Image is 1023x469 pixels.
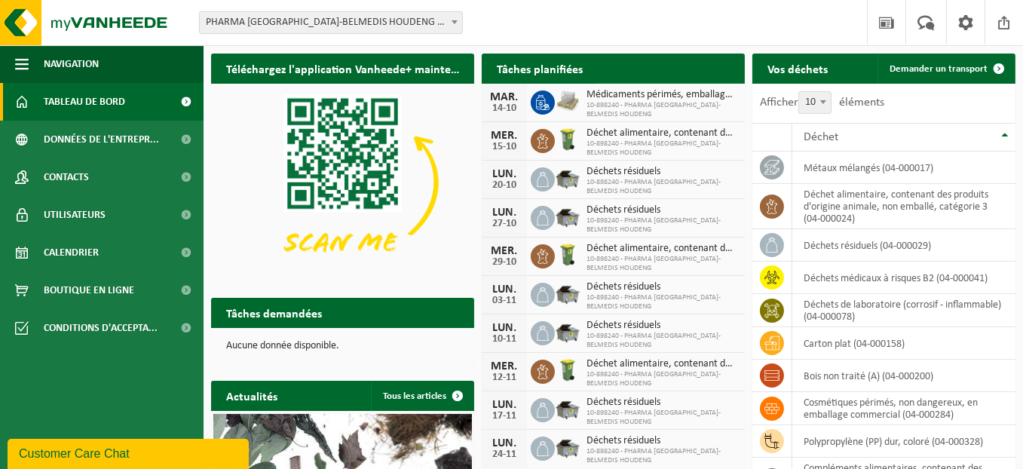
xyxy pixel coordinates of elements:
span: 10-898240 - PHARMA [GEOGRAPHIC_DATA]-BELMEDIS HOUDENG [587,332,737,350]
img: WB-5000-GAL-GY-01 [555,204,580,229]
div: 15-10 [489,142,519,152]
td: cosmétiques périmés, non dangereux, en emballage commercial (04-000284) [792,392,1015,425]
img: WB-0140-HPE-GN-50 [555,127,580,152]
span: Déchets résiduels [587,435,737,447]
div: 10-11 [489,334,519,345]
img: Download de VHEPlus App [211,84,474,281]
h2: Vos déchets [752,54,843,83]
div: 17-11 [489,411,519,421]
img: LP-PA-00000-WDN-11 [555,88,580,114]
span: Déchet alimentaire, contenant des produits d'origine animale, non emballé, catég... [587,358,737,370]
div: LUN. [489,284,519,296]
td: déchets de laboratoire (corrosif - inflammable) (04-000078) [792,294,1015,327]
div: 29-10 [489,257,519,268]
a: Demander un transport [878,54,1014,84]
td: déchets médicaux à risques B2 (04-000041) [792,262,1015,294]
span: Médicaments périmés, emballage commercial,non dangereux(industriel) [587,89,737,101]
div: MER. [489,130,519,142]
span: Conditions d'accepta... [44,309,158,347]
label: Afficher éléments [760,97,884,109]
span: 10-898240 - PHARMA [GEOGRAPHIC_DATA]-BELMEDIS HOUDENG [587,293,737,311]
div: LUN. [489,437,519,449]
div: 03-11 [489,296,519,306]
span: Déchet alimentaire, contenant des produits d'origine animale, non emballé, catég... [587,243,737,255]
h2: Actualités [211,381,293,410]
div: LUN. [489,399,519,411]
div: LUN. [489,168,519,180]
img: WB-5000-GAL-GY-01 [555,396,580,421]
span: PHARMA BELGIUM-BELMEDIS HOUDENG - HOUDENG-AIMERIES [200,12,462,33]
span: Navigation [44,45,99,83]
td: polypropylène (PP) dur, coloré (04-000328) [792,425,1015,458]
span: Déchets résiduels [587,281,737,293]
span: 10 [799,92,831,113]
td: métaux mélangés (04-000017) [792,152,1015,184]
iframe: chat widget [8,436,252,469]
span: PHARMA BELGIUM-BELMEDIS HOUDENG - HOUDENG-AIMERIES [199,11,463,34]
span: Boutique en ligne [44,271,134,309]
span: Déchets résiduels [587,204,737,216]
div: 24-11 [489,449,519,460]
div: MAR. [489,91,519,103]
div: MER. [489,245,519,257]
td: carton plat (04-000158) [792,327,1015,360]
span: Déchet alimentaire, contenant des produits d'origine animale, non emballé, catég... [587,127,737,139]
span: 10-898240 - PHARMA [GEOGRAPHIC_DATA]-BELMEDIS HOUDENG [587,255,737,273]
img: WB-5000-GAL-GY-01 [555,280,580,306]
img: WB-5000-GAL-GY-01 [555,434,580,460]
td: bois non traité (A) (04-000200) [792,360,1015,392]
img: WB-0140-HPE-GN-50 [555,242,580,268]
img: WB-5000-GAL-GY-01 [555,165,580,191]
h2: Tâches demandées [211,298,337,327]
span: Tableau de bord [44,83,125,121]
span: 10-898240 - PHARMA [GEOGRAPHIC_DATA]-BELMEDIS HOUDENG [587,447,737,465]
img: WB-0140-HPE-GN-50 [555,357,580,383]
span: Déchets résiduels [587,320,737,332]
span: Demander un transport [890,64,988,74]
div: LUN. [489,207,519,219]
span: Déchets résiduels [587,166,737,178]
span: 10-898240 - PHARMA [GEOGRAPHIC_DATA]-BELMEDIS HOUDENG [587,409,737,427]
span: Données de l'entrepr... [44,121,159,158]
a: Tous les articles [371,381,473,411]
h2: Téléchargez l'application Vanheede+ maintenant! [211,54,474,83]
div: 12-11 [489,372,519,383]
span: 10 [798,91,832,114]
p: Aucune donnée disponible. [226,341,459,351]
img: WB-5000-GAL-GY-01 [555,319,580,345]
div: 27-10 [489,219,519,229]
span: 10-898240 - PHARMA [GEOGRAPHIC_DATA]-BELMEDIS HOUDENG [587,178,737,196]
div: 20-10 [489,180,519,191]
span: 10-898240 - PHARMA [GEOGRAPHIC_DATA]-BELMEDIS HOUDENG [587,101,737,119]
div: 14-10 [489,103,519,114]
span: Déchet [804,131,838,143]
span: Contacts [44,158,89,196]
div: MER. [489,360,519,372]
h2: Tâches planifiées [482,54,598,83]
span: 10-898240 - PHARMA [GEOGRAPHIC_DATA]-BELMEDIS HOUDENG [587,139,737,158]
span: Calendrier [44,234,99,271]
td: déchet alimentaire, contenant des produits d'origine animale, non emballé, catégorie 3 (04-000024) [792,184,1015,229]
div: LUN. [489,322,519,334]
span: 10-898240 - PHARMA [GEOGRAPHIC_DATA]-BELMEDIS HOUDENG [587,216,737,234]
span: 10-898240 - PHARMA [GEOGRAPHIC_DATA]-BELMEDIS HOUDENG [587,370,737,388]
span: Déchets résiduels [587,397,737,409]
td: déchets résiduels (04-000029) [792,229,1015,262]
span: Utilisateurs [44,196,106,234]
